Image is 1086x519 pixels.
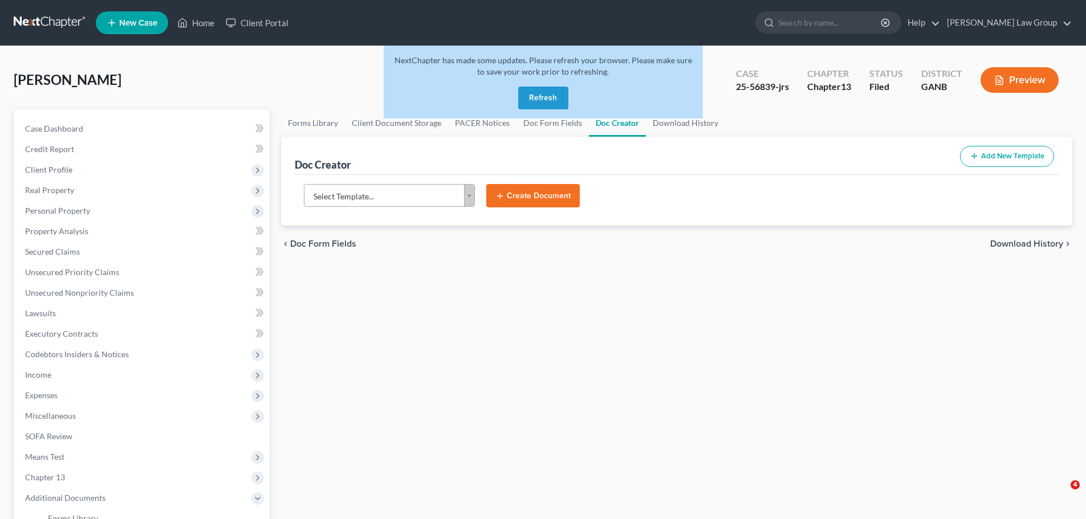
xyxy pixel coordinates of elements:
[16,426,270,447] a: SOFA Review
[25,185,74,195] span: Real Property
[869,80,903,93] div: Filed
[921,67,962,80] div: District
[394,55,692,76] span: NextChapter has made some updates. Please refresh your browser. Please make sure to save your wor...
[960,146,1054,167] button: Add New Template
[902,13,940,33] a: Help
[290,239,356,248] span: Doc Form Fields
[990,239,1063,248] span: Download History
[345,109,448,137] a: Client Document Storage
[25,329,98,338] span: Executory Contracts
[25,267,119,277] span: Unsecured Priority Claims
[736,80,789,93] div: 25-56839-jrs
[1047,480,1075,508] iframe: Intercom live chat
[841,81,851,92] span: 13
[25,370,51,379] span: Income
[295,158,351,171] div: Doc Creator
[16,221,270,242] a: Property Analysis
[25,206,90,215] span: Personal Property
[25,288,134,297] span: Unsecured Nonpriority Claims
[220,13,294,33] a: Client Portal
[1063,239,1072,248] i: chevron_right
[941,13,1072,33] a: [PERSON_NAME] Law Group
[1071,480,1080,489] span: 4
[281,239,356,248] button: chevron_left Doc Form Fields
[25,431,72,441] span: SOFA Review
[16,324,270,344] a: Executory Contracts
[25,349,129,359] span: Codebtors Insiders & Notices
[25,144,74,154] span: Credit Report
[14,71,121,88] span: [PERSON_NAME]
[16,262,270,283] a: Unsecured Priority Claims
[25,124,83,133] span: Case Dashboard
[778,12,882,33] input: Search by name...
[119,19,157,27] span: New Case
[921,80,962,93] div: GANB
[25,493,105,502] span: Additional Documents
[25,390,58,400] span: Expenses
[304,184,475,207] a: Select Template...
[990,239,1072,248] button: Download History chevron_right
[25,226,88,236] span: Property Analysis
[736,67,789,80] div: Case
[25,472,65,482] span: Chapter 13
[172,13,220,33] a: Home
[981,67,1059,93] button: Preview
[25,165,72,174] span: Client Profile
[486,184,580,208] button: Create Document
[807,67,851,80] div: Chapter
[16,303,270,324] a: Lawsuits
[869,67,903,80] div: Status
[281,109,345,137] a: Forms Library
[807,80,851,93] div: Chapter
[16,283,270,303] a: Unsecured Nonpriority Claims
[281,239,290,248] i: chevron_left
[16,242,270,262] a: Secured Claims
[25,452,64,461] span: Means Test
[16,118,270,139] a: Case Dashboard
[16,139,270,160] a: Credit Report
[518,87,568,109] button: Refresh
[25,308,56,318] span: Lawsuits
[25,411,76,420] span: Miscellaneous
[25,247,80,256] span: Secured Claims
[314,189,450,204] span: Select Template...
